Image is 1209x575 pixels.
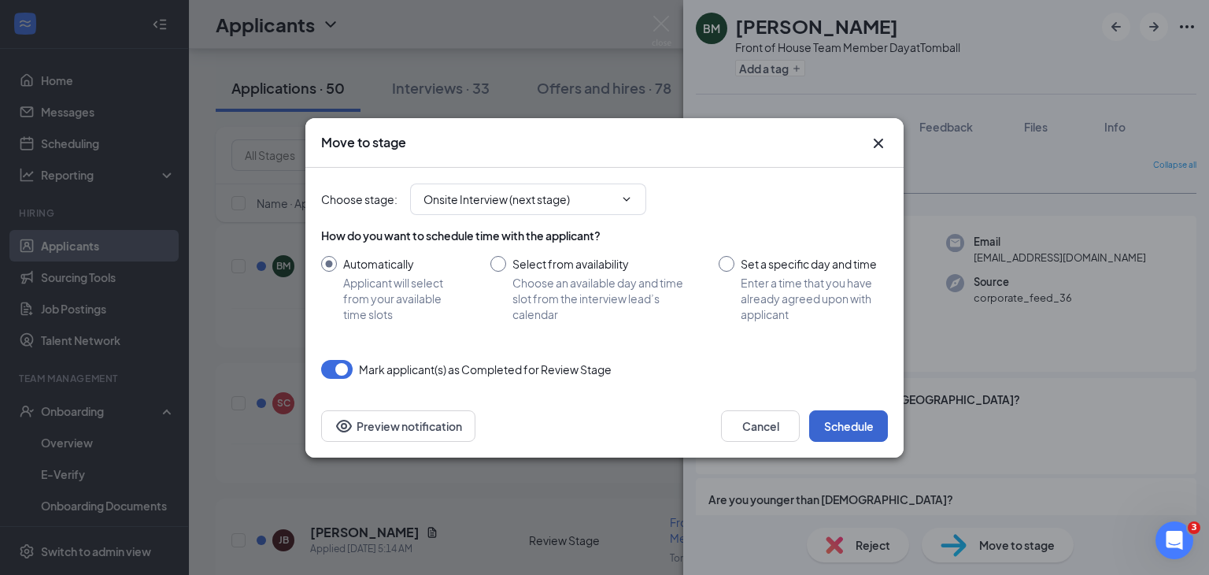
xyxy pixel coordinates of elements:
[335,417,353,436] svg: Eye
[321,410,475,442] button: Preview notificationEye
[321,134,406,151] h3: Move to stage
[809,410,888,442] button: Schedule
[721,410,800,442] button: Cancel
[321,191,397,208] span: Choose stage :
[869,134,888,153] svg: Cross
[321,228,888,243] div: How do you want to schedule time with the applicant?
[1188,521,1200,534] span: 3
[1155,521,1193,559] iframe: Intercom live chat
[869,134,888,153] button: Close
[359,360,612,379] span: Mark applicant(s) as Completed for Review Stage
[620,193,633,206] svg: ChevronDown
